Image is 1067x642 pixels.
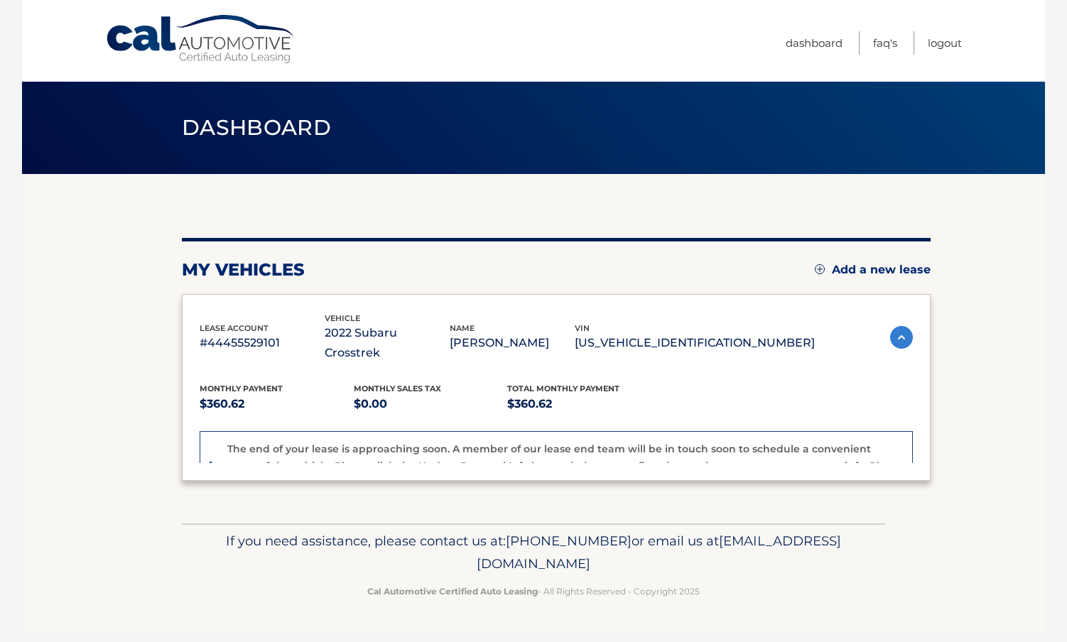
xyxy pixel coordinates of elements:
[325,323,450,363] p: 2022 Subaru Crosstrek
[354,383,441,393] span: Monthly sales Tax
[223,442,904,490] p: The end of your lease is approaching soon. A member of our lease end team will be in touch soon t...
[450,323,475,333] span: name
[928,31,962,55] a: Logout
[200,394,354,414] p: $360.62
[191,584,876,599] p: - All Rights Reserved - Copyright 2025
[786,31,843,55] a: Dashboard
[200,333,325,353] p: #44455529101
[182,259,305,281] h2: my vehicles
[200,323,269,333] span: lease account
[815,263,931,277] a: Add a new lease
[506,533,632,549] span: [PHONE_NUMBER]
[507,383,619,393] span: Total Monthly Payment
[575,323,590,333] span: vin
[507,394,661,414] p: $360.62
[367,586,538,597] strong: Cal Automotive Certified Auto Leasing
[354,394,508,414] p: $0.00
[873,31,897,55] a: FAQ's
[182,114,331,141] span: Dashboard
[200,383,283,393] span: Monthly Payment
[450,333,575,353] p: [PERSON_NAME]
[477,533,841,572] span: [EMAIL_ADDRESS][DOMAIN_NAME]
[105,14,297,65] a: Cal Automotive
[325,313,360,323] span: vehicle
[575,333,815,353] p: [US_VEHICLE_IDENTIFICATION_NUMBER]
[890,326,913,349] img: accordion-active.svg
[191,530,876,575] p: If you need assistance, please contact us at: or email us at
[815,264,825,274] img: add.svg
